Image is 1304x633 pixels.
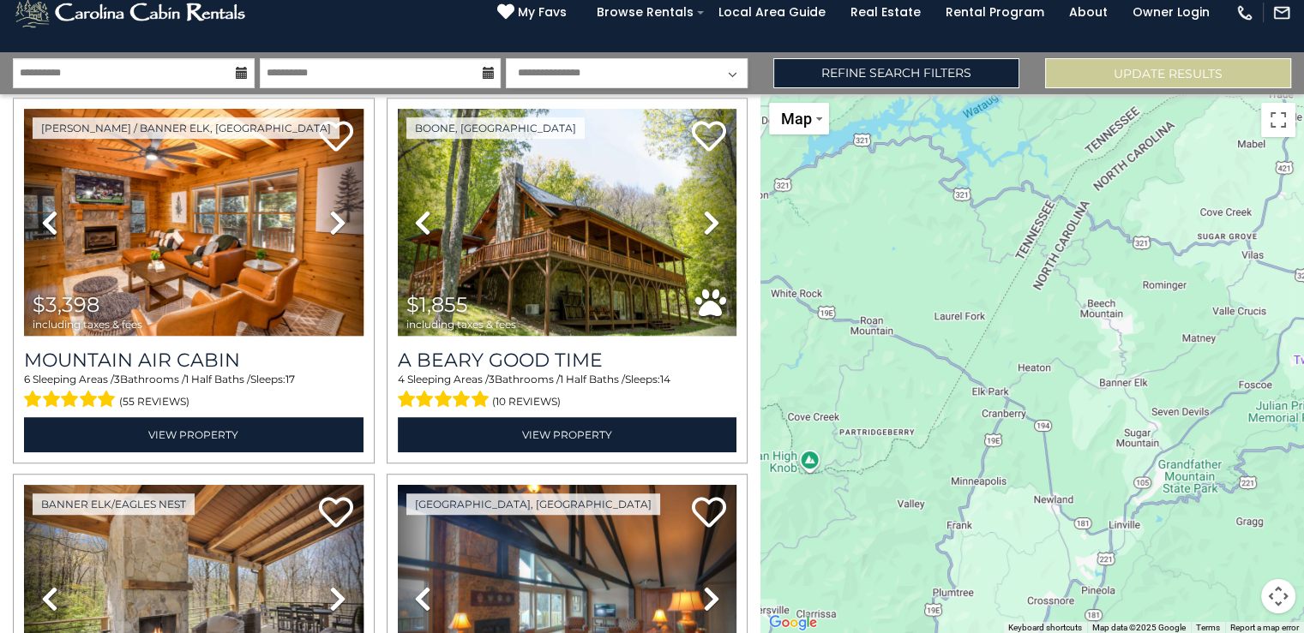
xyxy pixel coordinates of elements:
a: My Favs [497,3,571,22]
img: mail-regular-white.png [1272,3,1291,22]
span: 3 [489,373,495,385]
span: $1,855 [406,292,468,317]
a: Add to favorites [692,119,726,156]
button: Toggle fullscreen view [1261,103,1295,137]
a: Add to favorites [319,495,353,532]
a: Banner Elk/Eagles Nest [33,493,195,515]
span: Map [781,110,812,128]
img: phone-regular-white.png [1235,3,1254,22]
div: Sleeping Areas / Bathrooms / Sleeps: [24,372,364,413]
div: Sleeping Areas / Bathrooms / Sleeps: [398,372,737,413]
span: 4 [398,373,405,385]
span: 14 [660,373,670,385]
span: including taxes & fees [406,319,516,330]
a: View Property [24,417,364,452]
button: Update Results [1045,58,1291,88]
span: 17 [285,373,295,385]
img: thumbnail_163275464.jpeg [398,109,737,336]
span: (55 reviews) [119,391,189,413]
a: Report a map error [1230,623,1299,632]
span: 6 [24,373,30,385]
span: 1 Half Baths / [185,373,250,385]
button: Map camera controls [1261,579,1295,613]
a: Add to favorites [692,495,726,532]
span: My Favs [518,3,567,21]
a: Add to favorites [319,119,353,156]
a: [GEOGRAPHIC_DATA], [GEOGRAPHIC_DATA] [406,493,660,515]
a: Refine Search Filters [773,58,1019,88]
a: Mountain Air Cabin [24,349,364,372]
a: A Beary Good Time [398,349,737,372]
span: (10 reviews) [492,391,561,413]
span: 1 Half Baths / [560,373,625,385]
span: including taxes & fees [33,319,142,330]
a: Terms (opens in new tab) [1196,623,1220,632]
img: thumbnail_163279679.jpeg [24,109,364,336]
a: View Property [398,417,737,452]
button: Change map style [769,103,829,134]
span: 3 [114,373,120,385]
a: Boone, [GEOGRAPHIC_DATA] [406,117,585,139]
span: $3,398 [33,292,99,317]
a: [PERSON_NAME] / Banner Elk, [GEOGRAPHIC_DATA] [33,117,340,139]
span: Map data ©2025 Google [1092,623,1186,632]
